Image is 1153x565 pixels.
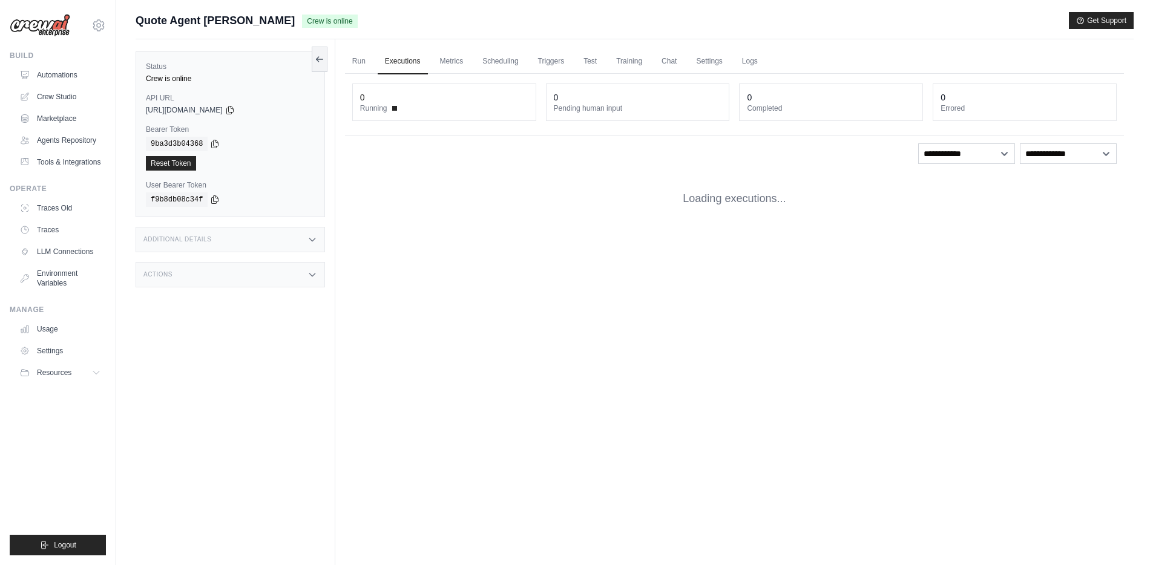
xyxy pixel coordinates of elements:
a: Agents Repository [15,131,106,150]
a: Reset Token [146,156,196,171]
a: Scheduling [475,49,525,74]
a: Test [576,49,604,74]
a: LLM Connections [15,242,106,261]
span: Running [360,103,387,113]
a: Marketplace [15,109,106,128]
a: Automations [15,65,106,85]
a: Chat [654,49,684,74]
button: Logout [10,535,106,555]
a: Crew Studio [15,87,106,106]
div: Operate [10,184,106,194]
h3: Actions [143,271,172,278]
span: Logout [54,540,76,550]
div: Loading executions... [345,171,1124,226]
a: Settings [15,341,106,361]
div: 0 [747,91,752,103]
a: Triggers [531,49,572,74]
button: Get Support [1069,12,1134,29]
a: Traces [15,220,106,240]
span: Quote Agent [PERSON_NAME] [136,12,295,29]
code: f9b8db08c34f [146,192,208,207]
div: 0 [360,91,365,103]
div: Build [10,51,106,60]
div: 0 [941,91,945,103]
div: Crew is online [146,74,315,83]
dt: Pending human input [554,103,722,113]
a: Traces Old [15,198,106,218]
a: Environment Variables [15,264,106,293]
h3: Additional Details [143,236,211,243]
img: Logo [10,14,70,37]
span: Resources [37,368,71,377]
label: Bearer Token [146,125,315,134]
code: 9ba3d3b04368 [146,137,208,151]
label: User Bearer Token [146,180,315,190]
a: Metrics [433,49,471,74]
a: Training [609,49,649,74]
a: Usage [15,319,106,339]
a: Tools & Integrations [15,152,106,172]
label: API URL [146,93,315,103]
a: Logs [735,49,765,74]
div: Manage [10,305,106,315]
a: Run [345,49,373,74]
button: Resources [15,363,106,382]
span: Crew is online [302,15,357,28]
span: [URL][DOMAIN_NAME] [146,105,223,115]
dt: Completed [747,103,915,113]
dt: Errored [941,103,1109,113]
a: Settings [689,49,729,74]
div: 0 [554,91,559,103]
label: Status [146,62,315,71]
a: Executions [378,49,428,74]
